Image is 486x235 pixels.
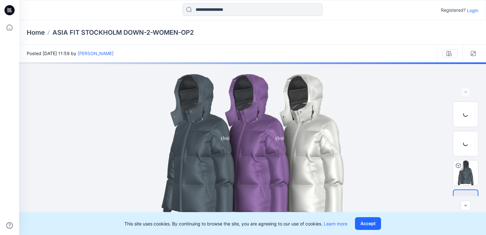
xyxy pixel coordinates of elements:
span: Posted [DATE] 11:59 by [27,50,114,57]
p: Registered? [441,6,466,14]
p: Login [467,7,478,14]
a: Home [27,28,45,37]
a: [PERSON_NAME] [78,51,114,56]
button: Accept [355,217,381,230]
p: This site uses cookies. By continuing to browse the site, you are agreeing to our use of cookies. [124,220,347,227]
a: Learn more [324,221,347,226]
img: ASIA FIT STOCKHOLM DOWN-2-WOMEN-OP2 C1 [453,160,478,185]
p: ASIA FIT STOCKHOLM DOWN-2-WOMEN-OP2 [52,28,194,37]
img: eyJhbGciOiJIUzI1NiIsImtpZCI6IjAiLCJzbHQiOiJzZXMiLCJ0eXAiOiJKV1QifQ.eyJkYXRhIjp7InR5cGUiOiJzdG9yYW... [109,62,396,235]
